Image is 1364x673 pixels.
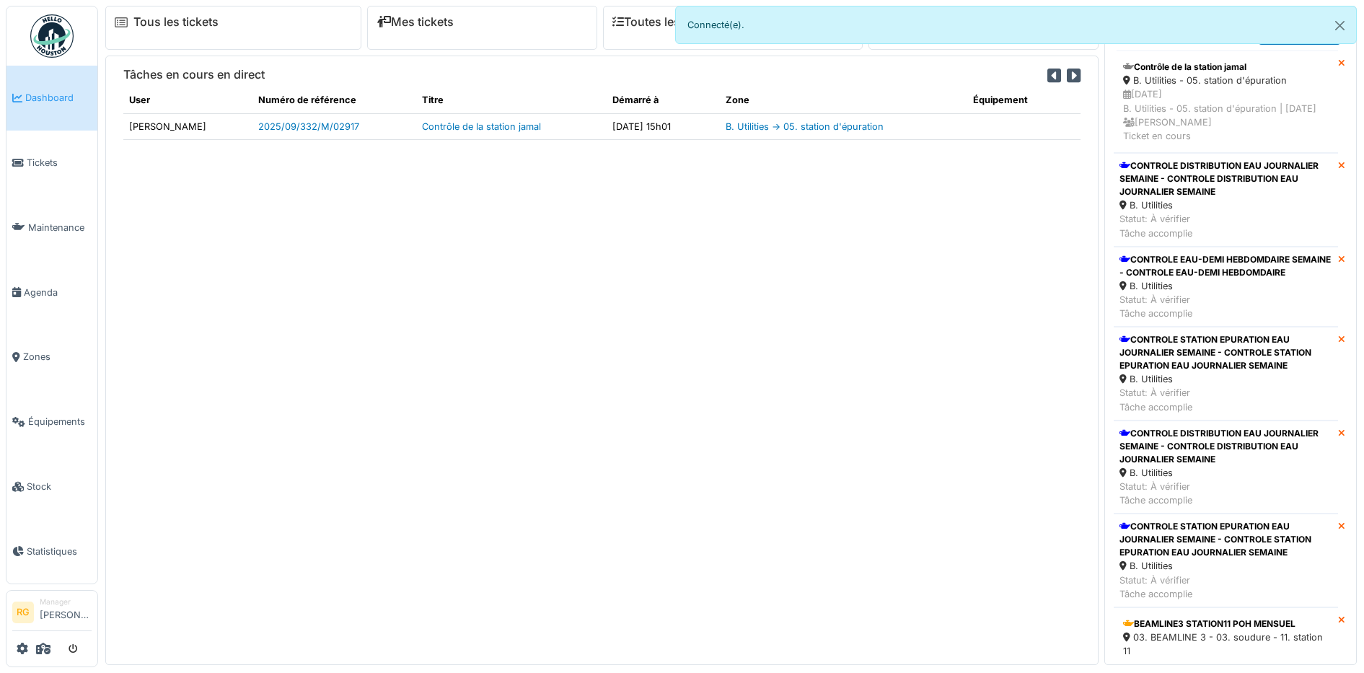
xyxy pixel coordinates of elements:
[1123,617,1329,630] div: BEAMLINE3 STATION11 POH MENSUEL
[24,286,92,299] span: Agenda
[6,131,97,195] a: Tickets
[422,121,541,132] a: Contrôle de la station jamal
[129,94,150,105] span: translation missing: fr.shared.user
[6,66,97,131] a: Dashboard
[1119,372,1332,386] div: B. Utilities
[416,87,607,113] th: Titre
[12,597,92,631] a: RG Manager[PERSON_NAME]
[27,545,92,558] span: Statistiques
[133,15,219,29] a: Tous les tickets
[6,454,97,519] a: Stock
[1119,520,1332,559] div: CONTROLE STATION EPURATION EAU JOURNALIER SEMAINE - CONTROLE STATION EPURATION EAU JOURNALIER SEM...
[726,121,884,132] a: B. Utilities -> 05. station d'épuration
[612,15,720,29] a: Toutes les tâches
[1119,212,1332,239] div: Statut: À vérifier Tâche accomplie
[27,156,92,170] span: Tickets
[607,87,720,113] th: Démarré à
[1119,279,1332,293] div: B. Utilities
[23,350,92,364] span: Zones
[1119,253,1332,279] div: CONTROLE EAU-DEMI HEBDOMDAIRE SEMAINE - CONTROLE EAU-DEMI HEBDOMDAIRE
[1119,198,1332,212] div: B. Utilities
[12,602,34,623] li: RG
[1324,6,1356,45] button: Close
[1114,421,1338,514] a: CONTROLE DISTRIBUTION EAU JOURNALIER SEMAINE - CONTROLE DISTRIBUTION EAU JOURNALIER SEMAINE B. Ut...
[258,121,359,132] a: 2025/09/332/M/02917
[720,87,967,113] th: Zone
[252,87,416,113] th: Numéro de référence
[27,480,92,493] span: Stock
[6,325,97,390] a: Zones
[6,519,97,584] a: Statistiques
[377,15,454,29] a: Mes tickets
[1119,466,1332,480] div: B. Utilities
[1119,159,1332,198] div: CONTROLE DISTRIBUTION EAU JOURNALIER SEMAINE - CONTROLE DISTRIBUTION EAU JOURNALIER SEMAINE
[1114,327,1338,421] a: CONTROLE STATION EPURATION EAU JOURNALIER SEMAINE - CONTROLE STATION EPURATION EAU JOURNALIER SEM...
[1114,514,1338,607] a: CONTROLE STATION EPURATION EAU JOURNALIER SEMAINE - CONTROLE STATION EPURATION EAU JOURNALIER SEM...
[1119,293,1332,320] div: Statut: À vérifier Tâche accomplie
[6,390,97,454] a: Équipements
[30,14,74,58] img: Badge_color-CXgf-gQk.svg
[40,597,92,607] div: Manager
[1123,630,1329,658] div: 03. BEAMLINE 3 - 03. soudure - 11. station 11
[675,6,1358,44] div: Connecté(e).
[1123,61,1329,74] div: Contrôle de la station jamal
[40,597,92,628] li: [PERSON_NAME]
[1123,74,1329,87] div: B. Utilities - 05. station d'épuration
[1119,573,1332,601] div: Statut: À vérifier Tâche accomplie
[1123,87,1329,143] div: [DATE] B. Utilities - 05. station d'épuration | [DATE] [PERSON_NAME] Ticket en cours
[1119,559,1332,573] div: B. Utilities
[1119,480,1332,507] div: Statut: À vérifier Tâche accomplie
[6,260,97,325] a: Agenda
[6,195,97,260] a: Maintenance
[1119,427,1332,466] div: CONTROLE DISTRIBUTION EAU JOURNALIER SEMAINE - CONTROLE DISTRIBUTION EAU JOURNALIER SEMAINE
[1114,50,1338,153] a: Contrôle de la station jamal B. Utilities - 05. station d'épuration [DATE]B. Utilities - 05. stat...
[28,415,92,428] span: Équipements
[967,87,1081,113] th: Équipement
[1119,386,1332,413] div: Statut: À vérifier Tâche accomplie
[123,68,265,82] h6: Tâches en cours en direct
[123,113,252,139] td: [PERSON_NAME]
[28,221,92,234] span: Maintenance
[1114,247,1338,327] a: CONTROLE EAU-DEMI HEBDOMDAIRE SEMAINE - CONTROLE EAU-DEMI HEBDOMDAIRE B. Utilities Statut: À véri...
[25,91,92,105] span: Dashboard
[1114,153,1338,247] a: CONTROLE DISTRIBUTION EAU JOURNALIER SEMAINE - CONTROLE DISTRIBUTION EAU JOURNALIER SEMAINE B. Ut...
[607,113,720,139] td: [DATE] 15h01
[1119,333,1332,372] div: CONTROLE STATION EPURATION EAU JOURNALIER SEMAINE - CONTROLE STATION EPURATION EAU JOURNALIER SEM...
